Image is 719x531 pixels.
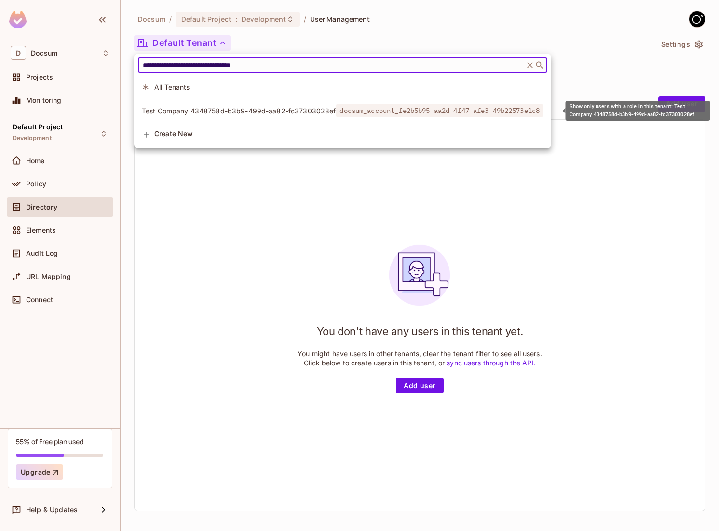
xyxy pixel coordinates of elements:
[142,106,336,115] span: Test Company 4348758d-b3b9-499d-aa82-fc37303028ef
[566,101,710,121] div: Show only users with a role in this tenant: Test Company 4348758d-b3b9-499d-aa82-fc37303028ef
[154,130,543,138] span: Create New
[154,83,543,92] span: All Tenants
[134,100,551,121] div: Show only users with a role in this tenant: Test Company 4348758d-b3b9-499d-aa82-fc37303028ef
[336,104,543,117] span: docsum_account_fe2b5b95-aa2d-4f47-afe3-49b22573e1c8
